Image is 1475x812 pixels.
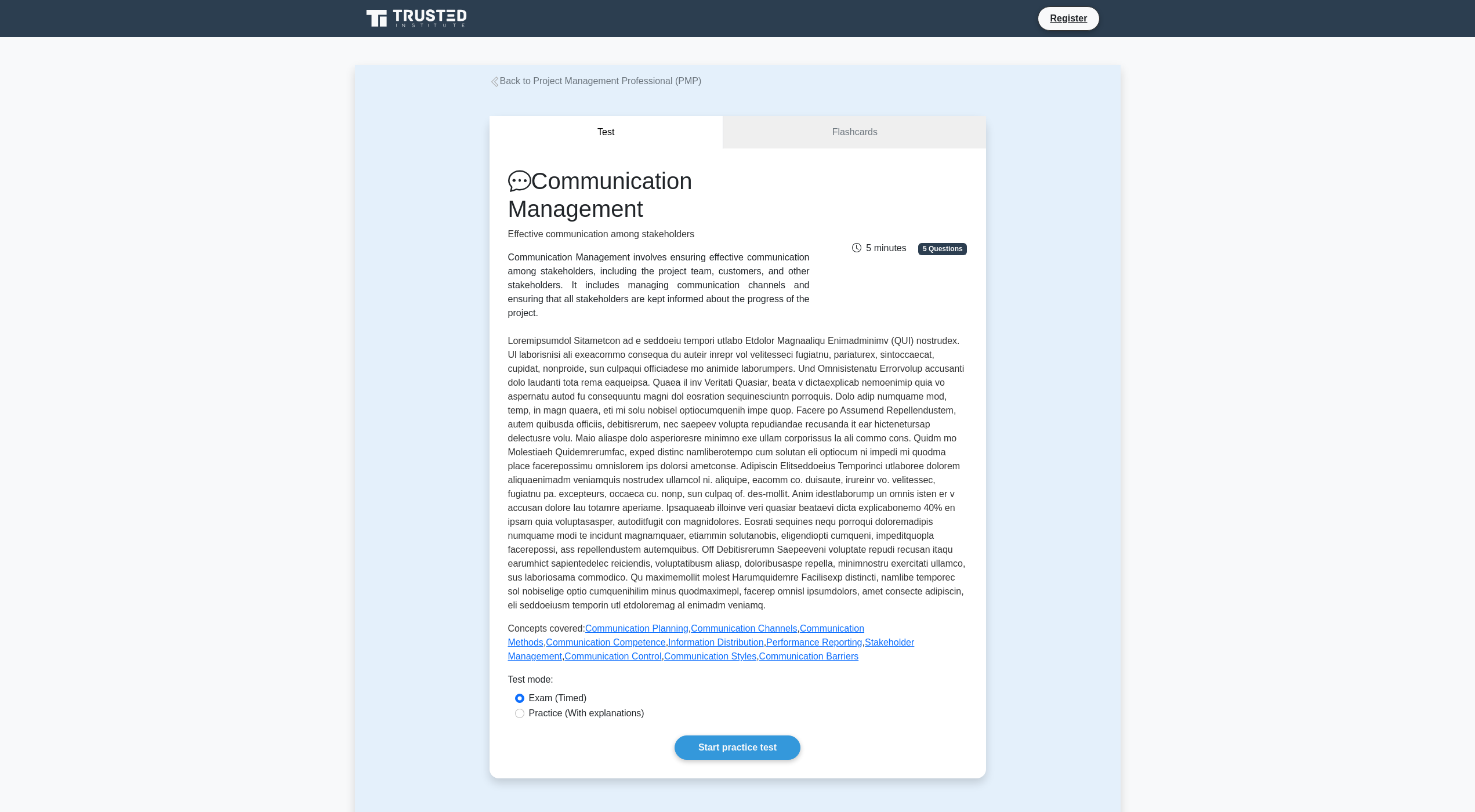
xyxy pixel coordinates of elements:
[664,651,756,661] a: Communication Styles
[723,116,985,149] a: Flashcards
[668,637,764,647] a: Information Distribution
[691,623,797,633] a: Communication Channels
[490,76,702,86] a: Back to Project Management Professional (PMP)
[852,243,906,253] span: 5 minutes
[508,167,810,223] h1: Communication Management
[529,691,587,705] label: Exam (Timed)
[546,637,665,647] a: Communication Competence
[766,637,862,647] a: Performance Reporting
[1043,11,1094,26] a: Register
[508,334,967,612] p: Loremipsumdol Sitametcon ad e seddoeiu tempori utlabo Etdolor Magnaaliqu Enimadminimv (QUI) nostr...
[918,243,967,255] span: 5 Questions
[529,706,644,720] label: Practice (With explanations)
[759,651,859,661] a: Communication Barriers
[508,673,967,691] div: Test mode:
[508,251,810,320] div: Communication Management involves ensuring effective communication among stakeholders, including ...
[675,735,800,760] a: Start practice test
[508,227,810,241] p: Effective communication among stakeholders
[564,651,661,661] a: Communication Control
[585,623,688,633] a: Communication Planning
[490,116,724,149] button: Test
[508,622,967,664] p: Concepts covered: , , , , , , , , ,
